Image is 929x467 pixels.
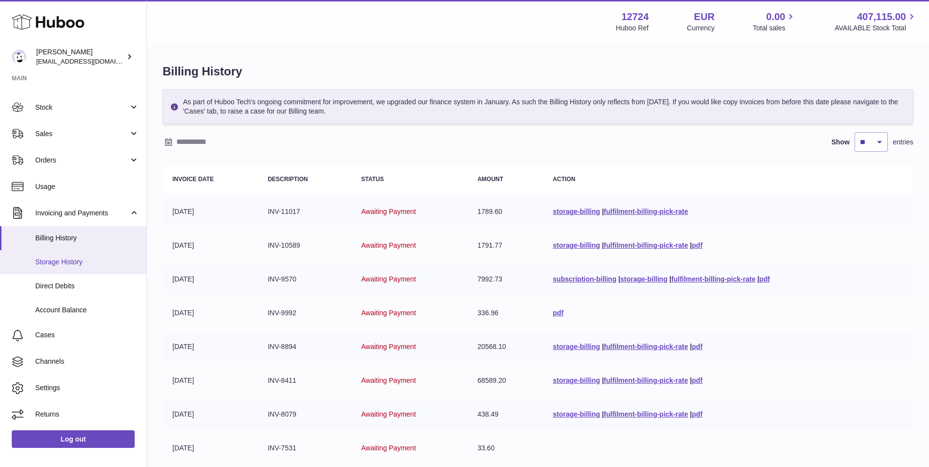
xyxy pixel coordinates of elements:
span: Cases [35,330,139,340]
td: 438.49 [468,400,543,429]
td: 7992.73 [468,265,543,294]
strong: 12724 [621,10,649,23]
a: fulfilment-billing-pick-rate [604,208,688,215]
td: [DATE] [163,434,258,463]
td: 336.96 [468,299,543,327]
a: fulfilment-billing-pick-rate [604,241,688,249]
span: | [669,275,671,283]
span: AVAILABLE Stock Total [834,23,917,33]
span: | [602,410,604,418]
span: | [690,343,692,350]
td: [DATE] [163,197,258,226]
span: | [690,410,692,418]
a: storage-billing [553,410,600,418]
td: [DATE] [163,400,258,429]
td: 1791.77 [468,231,543,260]
span: Awaiting Payment [361,275,416,283]
span: Awaiting Payment [361,309,416,317]
a: pdf [692,343,703,350]
div: Currency [687,23,715,33]
span: Sales [35,129,129,139]
span: 407,115.00 [857,10,906,23]
span: Total sales [753,23,796,33]
td: 68589.20 [468,366,543,395]
span: 0.00 [766,10,786,23]
span: Account Balance [35,305,139,315]
span: Awaiting Payment [361,343,416,350]
div: Huboo Ref [616,23,649,33]
a: storage-billing [553,376,600,384]
strong: Description [268,176,308,183]
strong: Status [361,176,383,183]
a: storage-billing [553,343,600,350]
a: pdf [759,275,770,283]
span: | [602,343,604,350]
td: INV-9570 [258,265,352,294]
a: fulfilment-billing-pick-rate [604,343,688,350]
a: fulfilment-billing-pick-rate [604,410,688,418]
td: INV-11017 [258,197,352,226]
span: | [690,376,692,384]
span: Awaiting Payment [361,444,416,452]
span: | [619,275,620,283]
span: Returns [35,410,139,419]
span: Awaiting Payment [361,376,416,384]
td: INV-9992 [258,299,352,327]
span: Awaiting Payment [361,241,416,249]
td: 20568.10 [468,332,543,361]
span: | [602,241,604,249]
a: pdf [553,309,564,317]
a: subscription-billing [553,275,617,283]
td: INV-7531 [258,434,352,463]
td: [DATE] [163,265,258,294]
span: Invoicing and Payments [35,209,129,218]
td: [DATE] [163,299,258,327]
span: | [758,275,760,283]
h1: Billing History [163,64,913,79]
strong: EUR [694,10,715,23]
span: Stock [35,103,129,112]
span: Storage History [35,257,139,267]
a: 0.00 Total sales [753,10,796,33]
a: storage-billing [553,241,600,249]
td: INV-8079 [258,400,352,429]
strong: Amount [477,176,503,183]
a: storage-billing [553,208,600,215]
span: Direct Debits [35,281,139,291]
td: [DATE] [163,231,258,260]
strong: Invoice Date [172,176,214,183]
a: fulfilment-billing-pick-rate [604,376,688,384]
span: [EMAIL_ADDRESS][DOMAIN_NAME] [36,57,144,65]
td: INV-10589 [258,231,352,260]
a: storage-billing [620,275,667,283]
a: pdf [692,410,703,418]
a: Log out [12,430,135,448]
span: | [602,376,604,384]
label: Show [832,138,850,147]
td: 1789.60 [468,197,543,226]
td: 33.60 [468,434,543,463]
div: [PERSON_NAME] [36,47,124,66]
span: | [602,208,604,215]
img: internalAdmin-12724@internal.huboo.com [12,49,26,64]
strong: Action [553,176,575,183]
td: [DATE] [163,332,258,361]
span: Usage [35,182,139,191]
td: [DATE] [163,366,258,395]
a: 407,115.00 AVAILABLE Stock Total [834,10,917,33]
span: Settings [35,383,139,393]
span: | [690,241,692,249]
span: Billing History [35,233,139,243]
td: INV-8894 [258,332,352,361]
span: Channels [35,357,139,366]
td: INV-8411 [258,366,352,395]
span: Awaiting Payment [361,410,416,418]
a: fulfilment-billing-pick-rate [671,275,756,283]
a: pdf [692,241,703,249]
span: Orders [35,156,129,165]
span: Awaiting Payment [361,208,416,215]
a: pdf [692,376,703,384]
div: As part of Huboo Tech's ongoing commitment for improvement, we upgraded our finance system in Jan... [163,89,913,124]
span: entries [893,138,913,147]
